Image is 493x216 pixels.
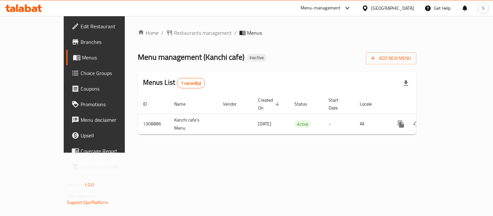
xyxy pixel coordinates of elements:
a: Choice Groups [66,65,146,81]
td: Kanchi cafe's Menu [169,114,218,134]
span: Vendor [223,100,245,108]
a: Menu disclaimer [66,112,146,128]
a: Edit Restaurant [66,19,146,34]
span: Menus [247,29,262,37]
div: [GEOGRAPHIC_DATA] [371,5,414,12]
a: Coverage Report [66,143,146,159]
span: Restaurants management [174,29,232,37]
td: 1308886 [138,114,169,134]
button: Change Status [409,116,424,132]
td: All [355,114,388,134]
div: Export file [398,75,414,91]
td: - [323,114,355,134]
button: Add New Menu [366,52,416,64]
span: Get support on: [67,192,97,200]
span: Locale [360,100,380,108]
span: Upsell [81,132,141,139]
a: Restaurants management [166,29,232,37]
a: Grocery Checklist [66,159,146,174]
div: Inactive [247,54,266,62]
a: Coupons [66,81,146,96]
span: S [482,5,485,12]
span: 1.0.0 [84,181,94,189]
span: Status [294,100,316,108]
li: / [161,29,163,37]
span: Active [294,121,311,128]
a: Branches [66,34,146,50]
a: Home [138,29,159,37]
span: Start Date [329,96,347,112]
div: Active [294,120,311,128]
span: Created On [258,96,281,112]
span: Name [174,100,194,108]
h2: Menus List [143,78,205,88]
a: Upsell [66,128,146,143]
span: Branches [81,38,141,46]
span: Add New Menu [371,54,411,62]
span: Menus [82,54,141,61]
span: Coupons [81,85,141,93]
th: Actions [388,94,461,114]
a: Promotions [66,96,146,112]
span: Inactive [247,55,266,60]
span: 1 record(s) [177,80,205,86]
span: Coverage Report [81,147,141,155]
span: Grocery Checklist [81,163,141,171]
nav: breadcrumb [138,29,416,37]
span: Menu management ( Kanchi cafe ) [138,50,244,64]
div: Menu-management [301,4,341,12]
div: Total records count [177,78,205,88]
li: / [234,29,237,37]
button: more [393,116,409,132]
a: Menus [66,50,146,65]
span: Choice Groups [81,69,141,77]
span: [DATE] [258,120,271,128]
span: Edit Restaurant [81,22,141,30]
a: Support.OpsPlatform [67,198,108,207]
span: ID [143,100,155,108]
span: Version: [67,181,83,189]
table: enhanced table [138,94,461,134]
span: Promotions [81,100,141,108]
span: Menu disclaimer [81,116,141,124]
